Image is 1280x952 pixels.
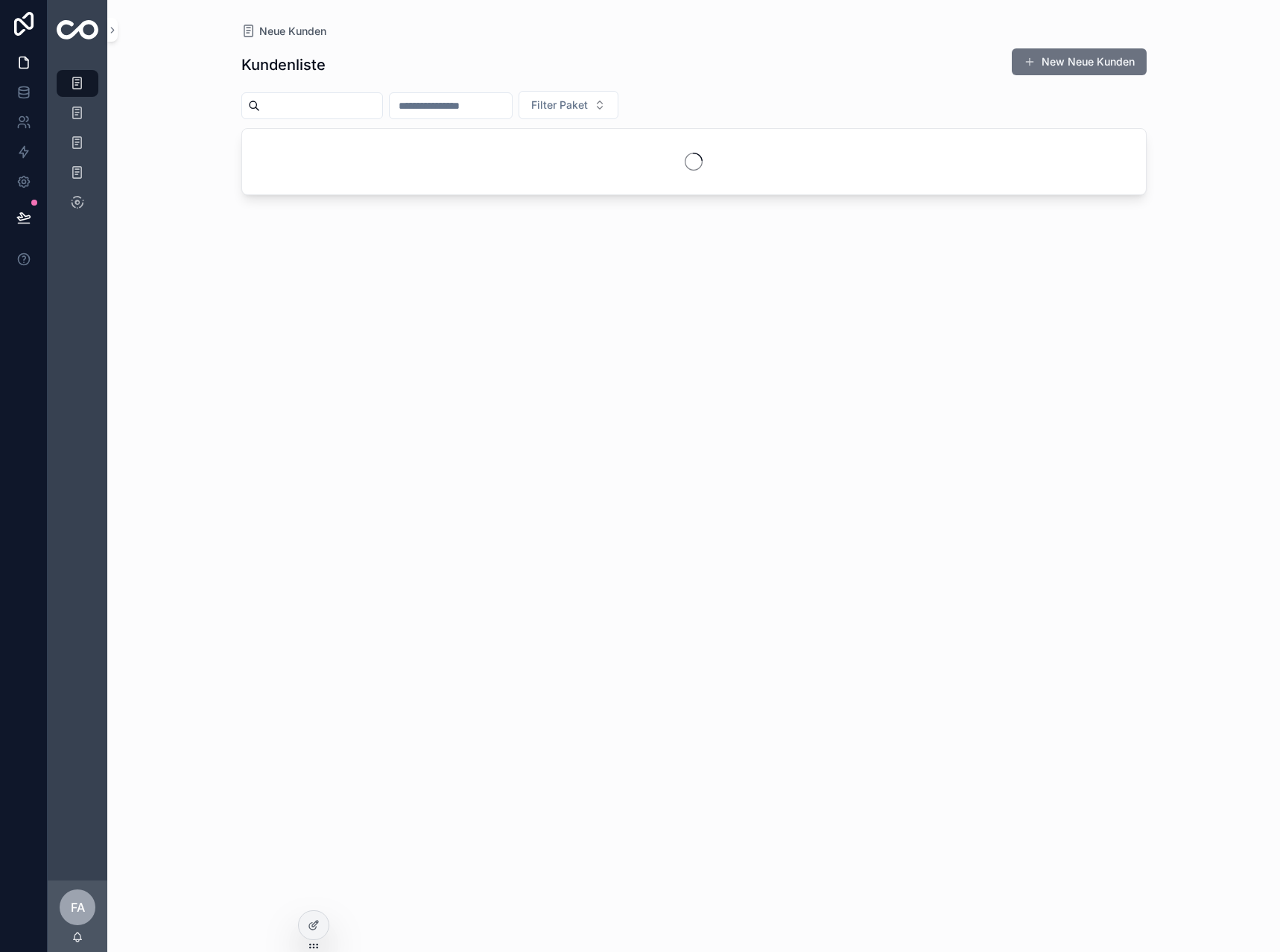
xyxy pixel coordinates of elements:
[531,98,588,112] span: Filter Paket
[519,91,618,119] button: Select Button
[57,20,98,39] img: App logo
[241,24,326,39] a: Neue Kunden
[71,898,85,916] span: FA
[48,60,107,235] div: scrollable content
[259,24,326,39] span: Neue Kunden
[1012,48,1147,75] button: New Neue Kunden
[241,54,326,75] h1: Kundenliste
